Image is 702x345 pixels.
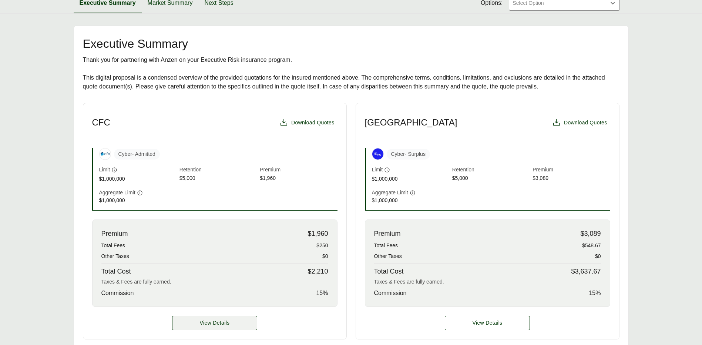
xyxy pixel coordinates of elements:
[365,117,457,128] h3: [GEOGRAPHIC_DATA]
[445,316,530,330] a: At-Bay details
[571,267,601,277] span: $3,637.67
[101,267,131,277] span: Total Cost
[316,289,328,298] span: 15 %
[374,278,601,286] div: Taxes & Fees are fully earned.
[99,189,135,197] span: Aggregate Limit
[387,149,430,160] span: Cyber - Surplus
[582,242,601,249] span: $548.67
[83,56,619,91] div: Thank you for partnering with Anzen on your Executive Risk insurance program. This digital propos...
[374,289,407,298] span: Commission
[179,166,257,174] span: Retention
[473,319,503,327] span: View Details
[372,166,383,174] span: Limit
[533,174,610,183] span: $3,089
[372,175,449,183] span: $1,000,000
[445,316,530,330] button: View Details
[372,197,449,204] span: $1,000,000
[200,319,230,327] span: View Details
[179,174,257,183] span: $5,000
[533,166,610,174] span: Premium
[100,148,111,160] img: CFC
[101,289,134,298] span: Commission
[372,189,408,197] span: Aggregate Limit
[322,252,328,260] span: $0
[580,229,601,239] span: $3,089
[101,229,128,239] span: Premium
[276,115,337,130] button: Download Quotes
[260,166,337,174] span: Premium
[564,119,607,127] span: Download Quotes
[260,174,337,183] span: $1,960
[374,242,398,249] span: Total Fees
[595,252,601,260] span: $0
[99,197,177,204] span: $1,000,000
[101,242,125,249] span: Total Fees
[83,38,619,50] h2: Executive Summary
[99,166,110,174] span: Limit
[291,119,335,127] span: Download Quotes
[374,267,404,277] span: Total Cost
[374,229,401,239] span: Premium
[452,174,530,183] span: $5,000
[114,149,160,160] span: Cyber - Admitted
[549,115,610,130] button: Download Quotes
[308,267,328,277] span: $2,210
[101,252,129,260] span: Other Taxes
[101,278,328,286] div: Taxes & Fees are fully earned.
[372,148,383,160] img: At-Bay
[316,242,328,249] span: $250
[172,316,257,330] a: CFC details
[589,289,601,298] span: 15 %
[172,316,257,330] button: View Details
[92,117,110,128] h3: CFC
[374,252,402,260] span: Other Taxes
[452,166,530,174] span: Retention
[308,229,328,239] span: $1,960
[99,175,177,183] span: $1,000,000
